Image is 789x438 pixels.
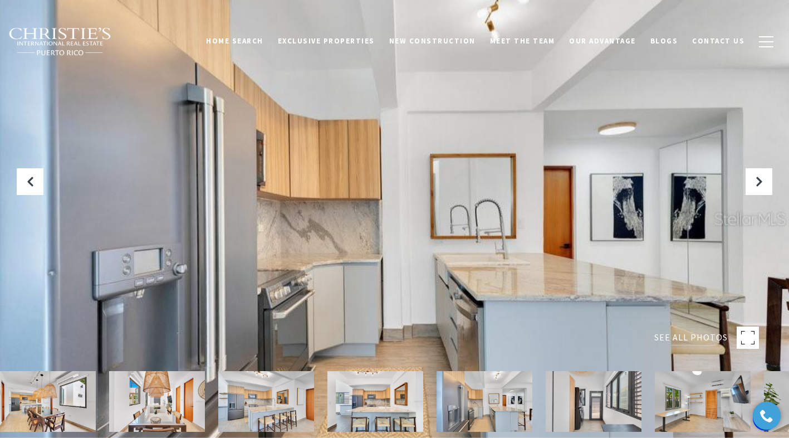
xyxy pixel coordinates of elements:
a: Blogs [643,31,685,52]
span: Exclusive Properties [278,36,375,46]
a: Exclusive Properties [271,31,382,52]
a: Meet the Team [483,31,562,52]
a: Our Advantage [562,31,643,52]
a: New Construction [382,31,483,52]
img: Christie's International Real Estate black text logo [8,27,112,56]
button: Next Slide [746,168,772,195]
button: Previous Slide [17,168,43,195]
span: Contact Us [692,36,744,46]
span: Our Advantage [569,36,636,46]
span: Blogs [650,36,678,46]
img: 1902 CALLE CACIQUE [437,371,532,432]
img: 1902 CALLE CACIQUE [218,371,314,432]
img: 1902 CALLE CACIQUE [655,371,751,432]
img: 1902 CALLE CACIQUE [109,371,205,432]
img: 1902 CALLE CACIQUE [327,371,423,432]
a: Home Search [199,31,271,52]
button: button [752,26,781,58]
span: SEE ALL PHOTOS [654,330,728,345]
img: 1902 CALLE CACIQUE [546,371,641,432]
span: New Construction [389,36,476,46]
